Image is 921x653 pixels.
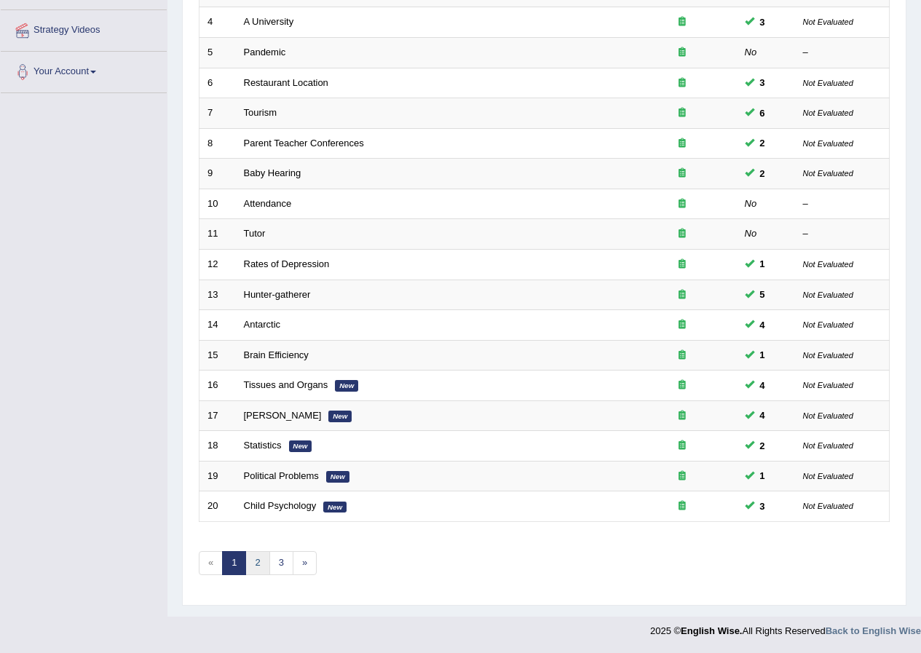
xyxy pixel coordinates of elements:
[244,440,282,451] a: Statistics
[636,227,729,241] div: Exam occurring question
[199,461,236,491] td: 19
[328,411,352,422] em: New
[650,617,921,638] div: 2025 © All Rights Reserved
[199,189,236,219] td: 10
[803,17,853,26] small: Not Evaluated
[803,502,853,510] small: Not Evaluated
[754,106,771,121] span: You can still take this question
[199,7,236,38] td: 4
[244,47,286,58] a: Pandemic
[244,138,364,149] a: Parent Teacher Conferences
[754,408,771,423] span: You can still take this question
[244,410,322,421] a: [PERSON_NAME]
[636,258,729,272] div: Exam occurring question
[754,256,771,272] span: You can still take this question
[1,52,167,88] a: Your Account
[199,68,236,98] td: 6
[636,318,729,332] div: Exam occurring question
[636,137,729,151] div: Exam occurring question
[636,76,729,90] div: Exam occurring question
[803,169,853,178] small: Not Evaluated
[636,197,729,211] div: Exam occurring question
[199,159,236,189] td: 9
[335,380,358,392] em: New
[636,167,729,181] div: Exam occurring question
[745,198,757,209] em: No
[1,10,167,47] a: Strategy Videos
[244,349,309,360] a: Brain Efficiency
[199,219,236,250] td: 11
[803,320,853,329] small: Not Evaluated
[803,79,853,87] small: Not Evaluated
[636,409,729,423] div: Exam occurring question
[199,38,236,68] td: 5
[244,500,317,511] a: Child Psychology
[826,625,921,636] a: Back to English Wise
[293,551,317,575] a: »
[244,228,266,239] a: Tutor
[636,288,729,302] div: Exam occurring question
[754,347,771,363] span: You can still take this question
[323,502,347,513] em: New
[199,249,236,280] td: 12
[244,16,294,27] a: A University
[803,139,853,148] small: Not Evaluated
[244,258,330,269] a: Rates of Depression
[754,317,771,333] span: You can still take this question
[803,441,853,450] small: Not Evaluated
[199,431,236,462] td: 18
[199,400,236,431] td: 17
[754,438,771,454] span: You can still take this question
[244,470,319,481] a: Political Problems
[636,470,729,483] div: Exam occurring question
[754,15,771,30] span: You can still take this question
[244,198,292,209] a: Attendance
[803,351,853,360] small: Not Evaluated
[803,227,882,241] div: –
[199,128,236,159] td: 8
[199,280,236,310] td: 13
[244,319,281,330] a: Antarctic
[199,491,236,522] td: 20
[636,46,729,60] div: Exam occurring question
[754,135,771,151] span: You can still take this question
[754,287,771,302] span: You can still take this question
[745,47,757,58] em: No
[745,228,757,239] em: No
[803,108,853,117] small: Not Evaluated
[803,290,853,299] small: Not Evaluated
[199,310,236,341] td: 14
[754,166,771,181] span: You can still take this question
[636,439,729,453] div: Exam occurring question
[244,379,328,390] a: Tissues and Organs
[803,411,853,420] small: Not Evaluated
[326,471,349,483] em: New
[636,499,729,513] div: Exam occurring question
[199,340,236,371] td: 15
[244,77,328,88] a: Restaurant Location
[244,167,301,178] a: Baby Hearing
[754,75,771,90] span: You can still take this question
[803,472,853,480] small: Not Evaluated
[803,197,882,211] div: –
[199,551,223,575] span: «
[269,551,293,575] a: 3
[245,551,269,575] a: 2
[222,551,246,575] a: 1
[754,468,771,483] span: You can still take this question
[244,289,311,300] a: Hunter-gatherer
[803,46,882,60] div: –
[289,440,312,452] em: New
[636,15,729,29] div: Exam occurring question
[199,371,236,401] td: 16
[803,381,853,389] small: Not Evaluated
[681,625,742,636] strong: English Wise.
[754,378,771,393] span: You can still take this question
[803,260,853,269] small: Not Evaluated
[199,98,236,129] td: 7
[636,106,729,120] div: Exam occurring question
[636,349,729,363] div: Exam occurring question
[636,379,729,392] div: Exam occurring question
[754,499,771,514] span: You can still take this question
